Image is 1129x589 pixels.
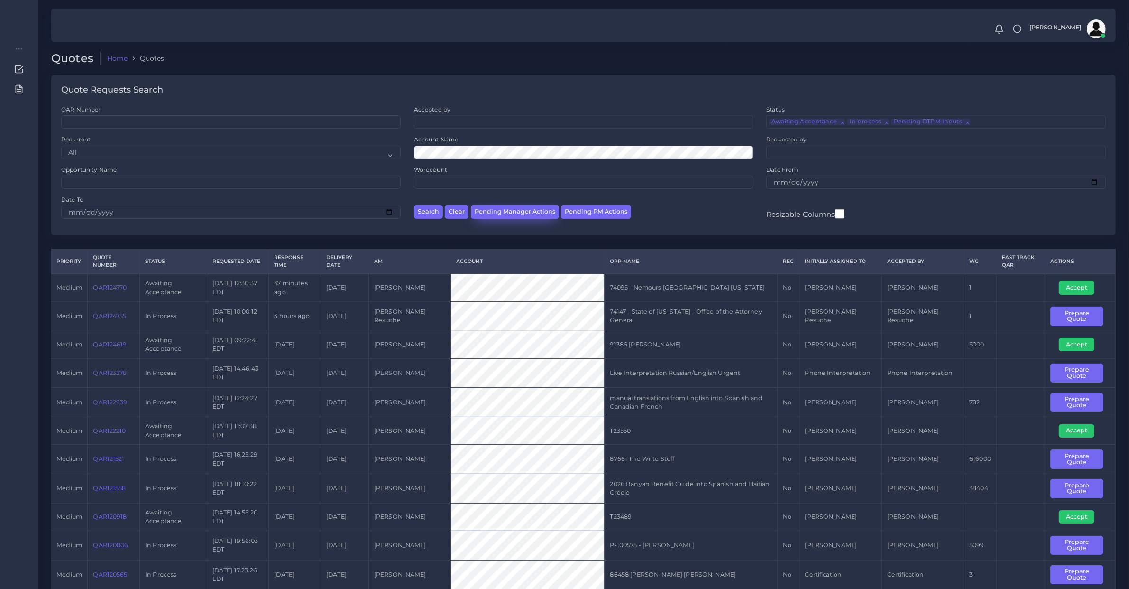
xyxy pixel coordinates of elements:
label: Wordcount [414,166,447,174]
td: [DATE] [321,417,368,445]
th: Requested Date [207,249,269,274]
th: REC [777,249,799,274]
a: QAR123278 [93,369,127,376]
span: medium [56,312,82,319]
button: Pending PM Actions [561,205,631,219]
button: Prepare Quote [1050,479,1103,498]
a: QAR120806 [93,542,128,549]
span: medium [56,369,82,376]
td: [PERSON_NAME] Resuche [881,301,964,331]
td: [DATE] [321,474,368,503]
td: [DATE] 12:30:37 EDT [207,274,269,301]
td: [DATE] [269,531,321,560]
a: QAR120918 [93,513,127,520]
label: Accepted by [414,105,451,113]
td: No [777,474,799,503]
td: [PERSON_NAME] [881,417,964,445]
a: Prepare Quote [1050,398,1110,405]
button: Search [414,205,443,219]
td: [DATE] [321,331,368,358]
img: avatar [1087,19,1106,38]
td: [DATE] [269,445,321,474]
li: Quotes [128,54,164,63]
td: [DATE] 10:00:12 EDT [207,301,269,331]
label: Opportunity Name [61,166,117,174]
td: Phone Interpretation [799,358,881,388]
td: [PERSON_NAME] [799,503,881,531]
td: 3 hours ago [269,301,321,331]
a: QAR124770 [93,284,127,291]
td: No [777,331,799,358]
td: 47 minutes ago [269,274,321,301]
td: In Process [139,531,207,560]
td: 74147 - State of [US_STATE] - Office of the Attorney General [605,301,778,331]
span: medium [56,571,82,578]
td: In Process [139,358,207,388]
th: Response Time [269,249,321,274]
td: [DATE] [321,358,368,388]
th: Opp Name [605,249,778,274]
a: Prepare Quote [1050,570,1110,578]
td: [PERSON_NAME] [368,531,450,560]
th: Delivery Date [321,249,368,274]
td: [PERSON_NAME] [881,388,964,417]
label: Status [766,105,785,113]
td: In Process [139,301,207,331]
td: 782 [964,388,997,417]
td: [DATE] 14:55:20 EDT [207,503,269,531]
label: Account Name [414,135,459,143]
td: [DATE] [321,301,368,331]
a: Prepare Quote [1050,312,1110,319]
td: [PERSON_NAME] [799,474,881,503]
td: 5000 [964,331,997,358]
td: [DATE] [321,388,368,417]
td: 5099 [964,531,997,560]
a: QAR124619 [93,341,127,348]
td: 1 [964,301,997,331]
td: In Process [139,445,207,474]
label: Requested by [766,135,807,143]
td: 38404 [964,474,997,503]
td: T23550 [605,417,778,445]
td: [PERSON_NAME] [368,417,450,445]
td: No [777,531,799,560]
span: medium [56,485,82,492]
button: Pending Manager Actions [471,205,559,219]
button: Prepare Quote [1050,449,1103,469]
a: Prepare Quote [1050,485,1110,492]
td: Awaiting Acceptance [139,274,207,301]
td: In Process [139,474,207,503]
td: P-100575 - [PERSON_NAME] [605,531,778,560]
button: Prepare Quote [1050,307,1103,326]
td: [PERSON_NAME] [368,474,450,503]
a: Prepare Quote [1050,541,1110,548]
button: Prepare Quote [1050,536,1103,555]
td: No [777,503,799,531]
label: Date To [61,196,83,204]
td: [DATE] [269,358,321,388]
td: [DATE] [269,417,321,445]
td: No [777,417,799,445]
button: Accept [1059,510,1094,524]
a: Accept [1059,284,1101,291]
li: Pending DTPM Inputs [891,119,970,125]
a: Home [107,54,128,63]
h4: Quote Requests Search [61,85,163,95]
td: 1 [964,274,997,301]
span: [PERSON_NAME] [1029,25,1082,31]
td: [DATE] 11:07:38 EDT [207,417,269,445]
button: Prepare Quote [1050,565,1103,585]
a: Prepare Quote [1050,369,1110,376]
h2: Quotes [51,52,101,65]
td: [DATE] 14:46:43 EDT [207,358,269,388]
td: 87661 The Write Stuff [605,445,778,474]
td: No [777,274,799,301]
td: [PERSON_NAME] [368,388,450,417]
td: [PERSON_NAME] [799,417,881,445]
th: Accepted by [881,249,964,274]
a: Prepare Quote [1050,455,1110,462]
a: QAR120565 [93,571,127,578]
th: Actions [1045,249,1115,274]
a: Accept [1059,427,1101,434]
td: [PERSON_NAME] [881,503,964,531]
